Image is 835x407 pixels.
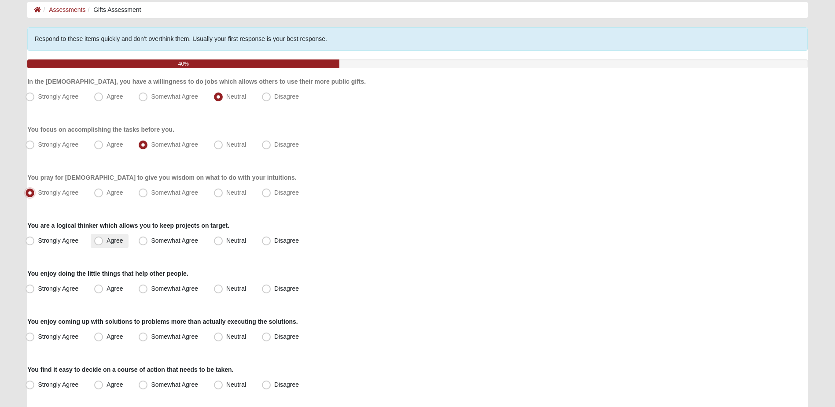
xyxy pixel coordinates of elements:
span: Strongly Agree [38,141,78,148]
span: Neutral [226,237,246,244]
div: 40% [27,59,339,68]
span: Strongly Agree [38,285,78,292]
span: Agree [107,141,123,148]
span: Disagree [274,333,299,340]
span: Neutral [226,333,246,340]
label: You find it easy to decide on a course of action that needs to be taken. [27,365,233,374]
span: Somewhat Agree [151,381,198,388]
span: Agree [107,93,123,100]
span: Disagree [274,237,299,244]
span: Neutral [226,93,246,100]
span: Agree [107,285,123,292]
span: Disagree [274,141,299,148]
label: You enjoy coming up with solutions to problems more than actually executing the solutions. [27,317,298,326]
span: Agree [107,237,123,244]
span: Strongly Agree [38,189,78,196]
span: Somewhat Agree [151,333,198,340]
span: Respond to these items quickly and don’t overthink them. Usually your first response is your best... [34,35,327,42]
label: In the [DEMOGRAPHIC_DATA], you have a willingness to do jobs which allows others to use their mor... [27,77,366,86]
span: Somewhat Agree [151,141,198,148]
span: Agree [107,333,123,340]
span: Disagree [274,93,299,100]
span: Agree [107,381,123,388]
span: Agree [107,189,123,196]
span: Strongly Agree [38,93,78,100]
label: You are a logical thinker which allows you to keep projects on target. [27,221,229,230]
a: Assessments [49,6,85,13]
span: Neutral [226,141,246,148]
span: Strongly Agree [38,237,78,244]
label: You focus on accomplishing the tasks before you. [27,125,174,134]
span: Somewhat Agree [151,237,198,244]
span: Somewhat Agree [151,189,198,196]
span: Disagree [274,189,299,196]
li: Gifts Assessment [85,5,141,15]
span: Neutral [226,189,246,196]
span: Disagree [274,285,299,292]
span: Disagree [274,381,299,388]
label: You pray for [DEMOGRAPHIC_DATA] to give you wisdom on what to do with your intuitions. [27,173,296,182]
span: Strongly Agree [38,333,78,340]
span: Neutral [226,381,246,388]
label: You enjoy doing the little things that help other people. [27,269,188,278]
span: Strongly Agree [38,381,78,388]
span: Somewhat Agree [151,93,198,100]
span: Somewhat Agree [151,285,198,292]
span: Neutral [226,285,246,292]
